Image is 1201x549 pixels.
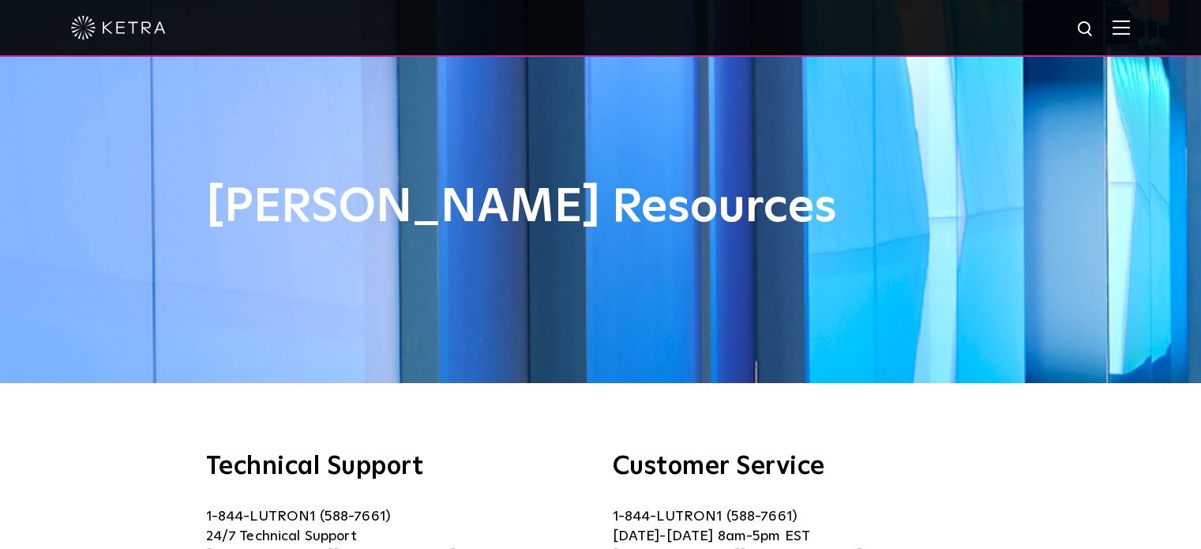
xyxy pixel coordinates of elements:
[613,454,996,479] h3: Customer Service
[71,16,166,39] img: ketra-logo-2019-white
[206,182,996,234] h1: [PERSON_NAME] Resources
[1113,20,1130,35] img: Hamburger%20Nav.svg
[1076,20,1096,39] img: search icon
[206,454,589,479] h3: Technical Support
